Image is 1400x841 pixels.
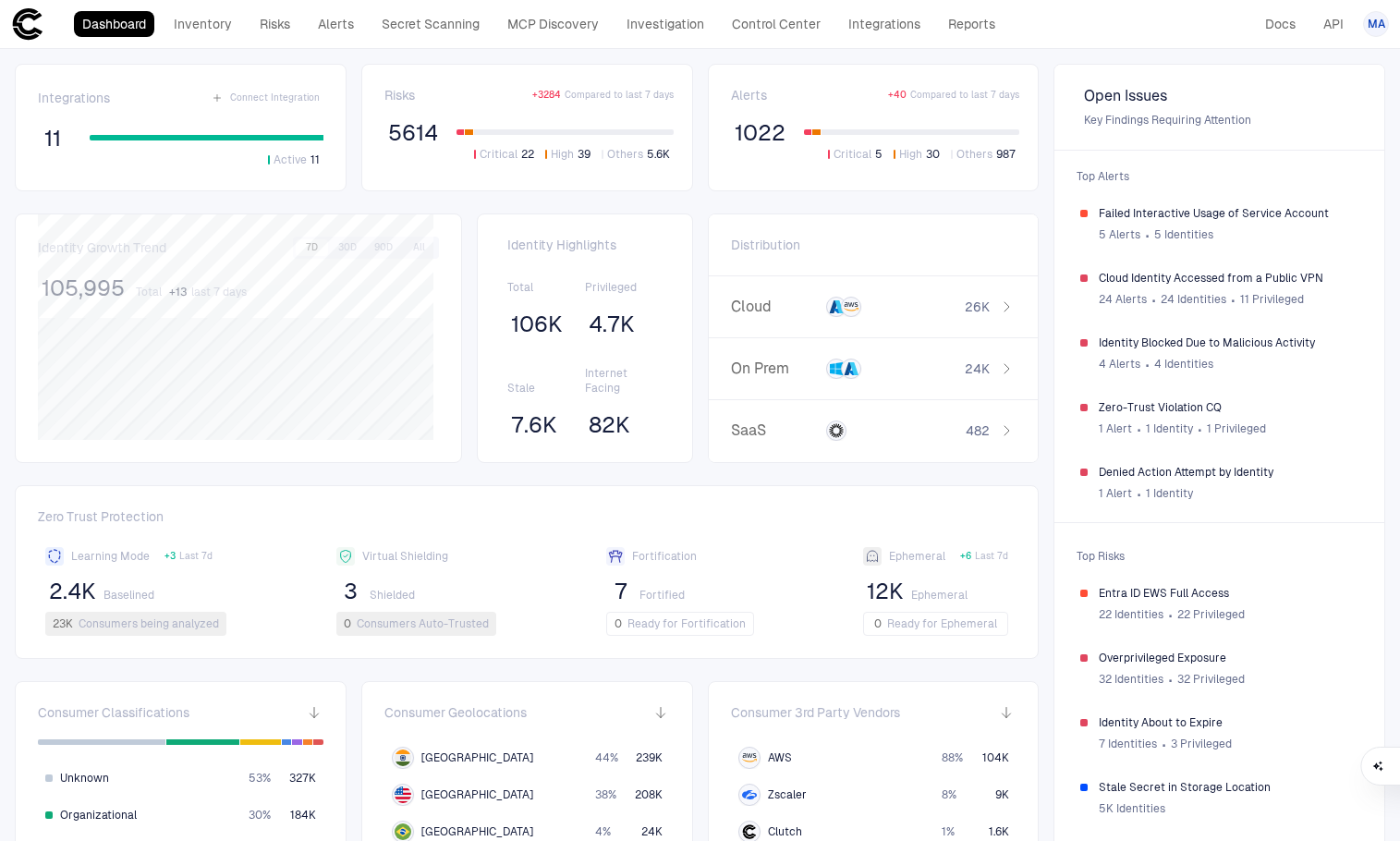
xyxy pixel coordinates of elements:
[331,239,364,256] button: 30D
[191,285,247,299] span: last 7 days
[395,750,411,766] img: IN
[768,787,807,802] span: Zscaler
[395,786,411,803] img: US
[1230,286,1236,313] span: ∙
[290,808,316,823] span: 184K
[507,237,663,253] span: Identity Highlights
[296,239,328,256] button: 7D
[724,11,829,37] a: Control Center
[370,588,415,603] span: Shielded
[1099,672,1163,687] span: 32 Identities
[742,750,757,765] div: AWS
[981,750,1008,765] span: 104K
[1084,87,1355,105] span: Open Issues
[1146,421,1193,436] span: 1 Identity
[863,612,1008,636] button: 0Ready for Ephemeral
[1065,538,1373,575] span: Top Risks
[421,824,533,839] span: [GEOGRAPHIC_DATA]
[264,152,323,168] button: Active11
[735,119,785,147] span: 1022
[421,750,533,765] span: [GEOGRAPHIC_DATA]
[1154,357,1213,372] span: 4 Identities
[542,146,594,163] button: High39
[618,11,712,37] a: Investigation
[731,298,819,316] span: Cloud
[38,274,128,303] button: 105,995
[38,704,189,721] span: Consumer Classifications
[1161,730,1167,758] span: ∙
[875,147,883,162] span: 5
[1099,737,1157,751] span: 7 Identities
[1099,780,1358,795] span: Stale Secret in Storage Location
[636,750,663,765] span: 239K
[1240,292,1304,307] span: 11 Privileged
[768,824,802,839] span: Clutch
[742,787,757,802] div: Zscaler
[1177,672,1245,687] span: 32 Privileged
[1144,221,1150,249] span: ∙
[49,578,96,605] span: 2.4K
[1197,415,1203,443] span: ∙
[960,550,971,563] span: + 6
[615,616,622,631] span: 0
[594,824,610,839] span: 4 %
[615,578,627,605] span: 7
[511,311,563,338] span: 106K
[38,239,166,256] span: Identity Growth Trend
[889,549,945,564] span: Ephemeral
[1315,11,1352,37] a: API
[1099,651,1358,665] span: Overprivileged Exposure
[480,147,517,162] span: Critical
[1146,486,1193,501] span: 1 Identity
[164,550,176,563] span: + 3
[1167,601,1174,628] span: ∙
[274,152,307,167] span: Active
[742,824,757,839] div: Clutch
[731,237,800,253] span: Distribution
[1099,715,1358,730] span: Identity About to Expire
[941,824,954,839] span: 1 %
[310,11,362,37] a: Alerts
[899,147,922,162] span: High
[1099,292,1147,307] span: 24 Alerts
[499,11,607,37] a: MCP Discovery
[1065,158,1373,195] span: Top Alerts
[249,771,271,786] span: 53 %
[731,360,819,378] span: On Prem
[169,285,188,299] span: + 13
[1099,227,1140,242] span: 5 Alerts
[507,410,561,440] button: 7.6K
[731,118,789,148] button: 1022
[1099,421,1132,436] span: 1 Alert
[1099,206,1358,221] span: Failed Interactive Usage of Service Account
[362,549,448,564] span: Virtual Shielding
[731,421,819,440] span: SaaS
[1150,286,1157,313] span: ∙
[60,808,137,823] span: Organizational
[910,89,1019,102] span: Compared to last 7 days
[565,89,674,102] span: Compared to last 7 days
[867,578,904,605] span: 12K
[834,147,871,162] span: Critical
[1363,11,1389,37] button: MA
[606,612,754,636] button: 0Ready for Fortification
[336,577,366,606] button: 3
[1154,227,1213,242] span: 5 Identities
[926,147,940,162] span: 30
[165,11,240,37] a: Inventory
[230,91,320,104] span: Connect Integration
[594,787,615,802] span: 38 %
[507,381,585,396] span: Stale
[1177,607,1245,622] span: 22 Privileged
[594,750,617,765] span: 44 %
[71,549,150,564] span: Learning Mode
[103,588,154,603] span: Baselined
[249,808,271,823] span: 30 %
[994,787,1008,802] span: 9K
[966,422,990,439] span: 482
[627,616,746,631] span: Ready for Fortification
[731,87,767,104] span: Alerts
[589,411,630,439] span: 82K
[1136,415,1142,443] span: ∙
[863,577,907,606] button: 12K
